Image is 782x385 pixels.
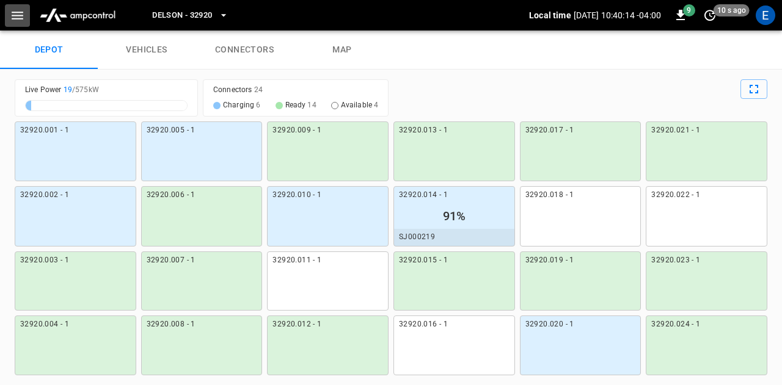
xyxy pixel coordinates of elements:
span: 9 [683,4,695,16]
a: 32920.017 - 1 [520,121,641,181]
a: map [293,31,391,70]
span: 32920.005 - 1 [147,124,195,137]
span: 32920.015 - 1 [399,254,448,267]
span: 32920.023 - 1 [651,254,700,267]
span: 32920.020 - 1 [525,318,574,331]
a: 32920.020 - 1 [520,315,641,375]
span: 19 [64,85,72,94]
a: 32920.019 - 1 [520,251,641,311]
span: 32920.007 - 1 [147,254,195,267]
span: 32920.024 - 1 [651,318,700,331]
span: 32920.011 - 1 [272,254,321,267]
span: 32920.016 - 1 [399,318,448,331]
span: 24 [254,85,263,94]
p: Local time [529,9,571,21]
a: 32920.009 - 1 [267,121,389,181]
a: 32920.021 - 1 [646,121,767,181]
button: Delson - 32920 [147,4,233,27]
span: 32920.017 - 1 [525,124,574,137]
a: 32920.015 - 1 [393,251,515,311]
span: 32920.019 - 1 [525,254,574,267]
span: 4 [374,101,378,109]
button: set refresh interval [700,5,720,25]
a: vehicles [98,31,195,70]
span: 32920.014 - 1 [399,189,448,201]
a: connectors [195,31,293,70]
a: 32920.004 - 1 [15,315,136,375]
div: Live Power [25,85,188,95]
span: SJ000219 [399,231,435,243]
a: 32920.014 - 191%SJ000219 [393,186,515,246]
div: 91% [394,206,514,226]
a: 32920.002 - 1 [15,186,136,246]
span: Charging [223,100,261,110]
a: 32920.018 - 1 [520,186,641,246]
span: 32920.001 - 1 [20,124,69,137]
span: 32920.006 - 1 [147,189,195,201]
a: 32920.024 - 1 [646,315,767,375]
span: 32920.004 - 1 [20,318,69,331]
span: Ready [285,100,316,110]
a: 32920.006 - 1 [141,186,263,246]
span: 6 [256,101,260,109]
a: 32920.016 - 1 [393,315,515,375]
span: 32920.012 - 1 [272,318,321,331]
span: 14 [307,101,316,109]
div: Connectors [213,85,378,95]
img: ampcontrol.io logo [35,4,120,27]
a: 32920.010 - 1 [267,186,389,246]
span: Available [341,100,379,110]
a: 32920.007 - 1 [141,251,263,311]
a: 32920.011 - 1 [267,251,389,311]
span: 32920.021 - 1 [651,124,700,137]
span: 32920.013 - 1 [399,124,448,137]
a: 32920.023 - 1 [646,251,767,311]
span: 32920.018 - 1 [525,189,574,201]
span: 32920.003 - 1 [20,254,69,267]
span: 32920.002 - 1 [20,189,69,201]
a: 32920.013 - 1 [393,121,515,181]
span: Delson - 32920 [152,9,212,23]
a: 32920.005 - 1 [141,121,263,181]
span: 10 s ago [714,4,750,16]
span: 32920.010 - 1 [272,189,321,201]
a: 32920.012 - 1 [267,315,389,375]
div: profile-icon [756,5,775,25]
p: [DATE] 10:40:14 -04:00 [574,9,661,21]
span: 32920.022 - 1 [651,189,700,201]
a: 32920.008 - 1 [141,315,263,375]
span: 32920.008 - 1 [147,318,195,331]
a: 32920.001 - 1 [15,121,136,181]
span: 32920.009 - 1 [272,124,321,137]
a: 32920.003 - 1 [15,251,136,311]
span: / 575 kW [72,85,99,94]
button: Full Screen [740,79,767,99]
a: 32920.022 - 1 [646,186,767,246]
